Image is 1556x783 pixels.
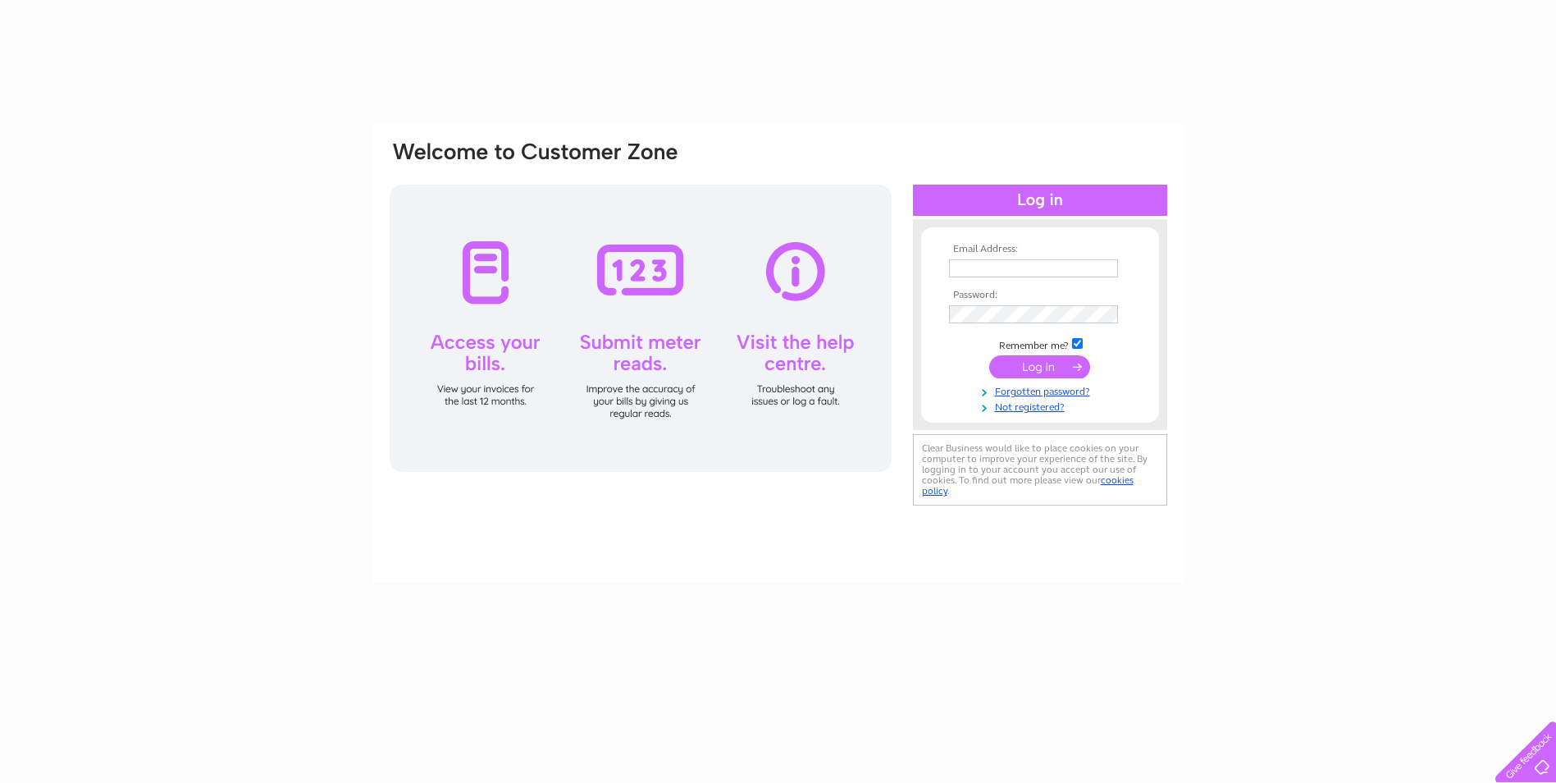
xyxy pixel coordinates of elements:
[913,434,1167,506] div: Clear Business would like to place cookies on your computer to improve your experience of the sit...
[945,244,1135,255] th: Email Address:
[945,336,1135,352] td: Remember me?
[922,474,1134,497] a: cookies policy
[949,382,1135,398] a: Forgotten password?
[989,355,1090,378] input: Submit
[945,290,1135,301] th: Password:
[949,398,1135,414] a: Not registered?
